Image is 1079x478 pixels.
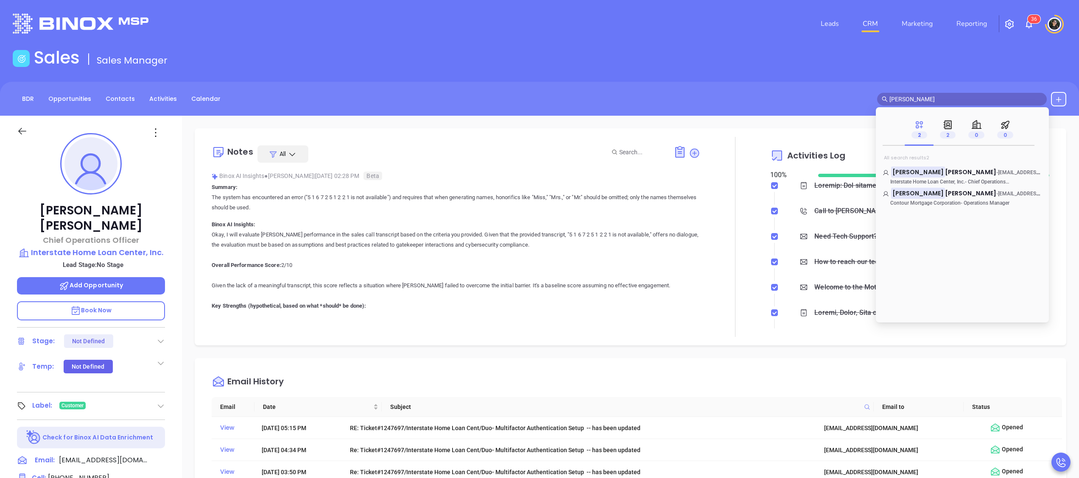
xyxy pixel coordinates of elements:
div: Opened [990,422,1059,433]
span: search [882,96,888,102]
span: [PERSON_NAME] [945,168,996,176]
div: How to reach our technical support team [814,256,905,268]
div: View [220,444,250,456]
div: [DATE] 03:50 PM [262,467,338,477]
div: Opened [990,467,1059,477]
a: CRM [859,15,881,32]
th: Email to [874,397,964,417]
b: Summary: [212,184,238,190]
b: Key Strengths (hypothetical, based on what *should* be done): [212,303,366,309]
input: Search… [889,94,1042,104]
div: Binox AI Insights [PERSON_NAME] | [DATE] 02:28 PM [212,170,700,182]
p: The system has encountered an error ("5 1 6 7 2 5 1 2 2 1 is not available") and requires that wh... [212,192,700,213]
div: [DATE] 05:15 PM [262,423,338,433]
div: Not Defined [72,334,105,348]
img: user [1048,17,1061,31]
div: View [220,422,250,434]
span: 0 [968,131,984,139]
span: Interstate Home Loan Center, Inc. [890,179,965,185]
sup: 36 [1028,15,1040,23]
h1: Sales [34,47,80,68]
p: Lead Stage: No Stage [21,259,165,270]
div: Temp: [32,360,54,373]
div: Call to [PERSON_NAME] [814,205,887,217]
span: [PERSON_NAME] [945,189,996,197]
a: BDR [17,92,39,106]
a: Leads [817,15,842,32]
p: Check for Binox AI Data Enrichment [42,433,153,442]
div: Re: Ticket#1247697/Interstate Home Loan Cent/Duo- Multifactor Authentication Setup -- has been up... [350,467,812,477]
th: Email [212,397,254,417]
span: Sales Manager [97,54,168,67]
span: ● [264,172,268,179]
div: Label: [32,399,53,412]
span: Contour Mortgage Corporation [890,200,961,206]
div: [EMAIL_ADDRESS][DOMAIN_NAME] [824,445,978,455]
img: Ai-Enrich-DaqCidB-.svg [26,430,41,445]
span: [EMAIL_ADDRESS][DOMAIN_NAME] [59,455,148,465]
a: Reporting [953,15,990,32]
div: Re: Ticket#1247697/Interstate Home Loan Cent/Duo- Multifactor Authentication Setup -- has been up... [350,445,812,455]
div: Loremip: Dol sitame con adipiscinge se doeiu ("1 8 9 2 8 1 0 5 4 3 te inc utlaboree") dol magnaal... [814,179,905,192]
a: [PERSON_NAME][PERSON_NAME]-[EMAIL_ADDRESS][DOMAIN_NAME]Interstate Home Loan Center, Inc.- Chief O... [883,168,1042,185]
p: Chief Operations Officer [17,234,165,246]
mark: [PERSON_NAME] [891,167,945,177]
div: [EMAIL_ADDRESS][DOMAIN_NAME] [824,467,978,477]
input: Search... [619,147,664,157]
span: Subject [390,402,861,411]
img: iconNotification [1024,19,1034,29]
span: Add Opportunity [59,281,123,289]
div: Opened [990,445,1059,455]
p: [PERSON_NAME] [PERSON_NAME] [17,203,165,233]
img: logo [13,14,148,33]
div: [DATE] 04:34 PM [262,445,338,455]
img: iconSetting [1004,19,1015,29]
a: Calendar [186,92,226,106]
span: Email: [35,455,55,466]
a: Contacts [101,92,140,106]
span: Date [263,402,372,411]
span: All search results 2 [884,154,929,161]
div: [EMAIL_ADDRESS][DOMAIN_NAME] [824,423,978,433]
b: Binox AI Insights: [212,221,255,228]
span: 0 [997,131,1013,139]
img: profile-user [64,137,117,190]
div: Need Tech Support? Here’s How to Chat with Our Team! [814,230,905,243]
a: Marketing [898,15,936,32]
span: 3 [1031,16,1034,22]
span: Beta [363,172,382,180]
div: Notes [227,147,253,156]
a: [PERSON_NAME][PERSON_NAME]-[EMAIL_ADDRESS][DOMAIN_NAME]Contour Mortgage Corporation- Operations M... [883,189,1042,206]
div: Email History [227,377,284,389]
p: - Operations Manager [883,200,1010,206]
th: Status [964,397,1048,417]
div: 100 % [770,170,808,180]
span: 6 [1034,16,1037,22]
div: Not Defined [72,360,104,373]
p: Andrew Dauro Jr [883,189,1042,193]
span: Book Now [70,306,112,314]
div: Loremi, Dolor, Sita con Adip eli:Seddoeiu Tempor inc Utl Etdolore MagnaAliqua enimadmin ven quisn... [814,306,905,319]
p: - Chief Operations Officer [883,179,1010,185]
th: Date [254,397,382,417]
img: svg%3e [212,173,218,180]
mark: [PERSON_NAME] [891,188,945,198]
b: Overall Performance Score: [212,262,281,268]
span: 2 [911,131,927,139]
a: Activities [144,92,182,106]
div: Welcome to the Motiva Family! We're Here to Support You [814,281,905,294]
span: 2 [940,131,956,139]
div: View [220,466,250,478]
a: Interstate Home Loan Center, Inc. [17,247,165,258]
span: Customer [61,401,84,410]
span: All [280,150,286,158]
p: Andrew Dauro Jr [883,168,1042,172]
div: RE: Ticket#1247697/Interstate Home Loan Cent/Duo- Multifactor Authentication Setup -- has been up... [350,423,812,433]
div: Stage: [32,335,55,347]
span: Activities Log [787,151,845,160]
a: Opportunities [43,92,96,106]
